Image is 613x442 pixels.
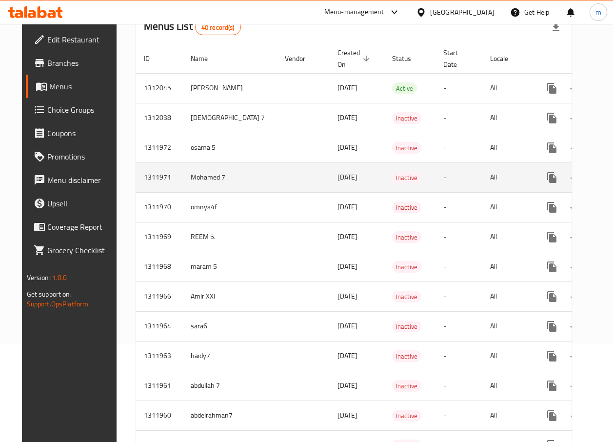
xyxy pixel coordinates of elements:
a: Menus [26,75,124,98]
td: All [482,222,533,252]
div: Inactive [392,321,421,332]
td: 1311966 [136,281,183,311]
span: [DATE] [337,379,357,392]
span: Grocery Checklist [47,244,117,256]
span: Menu disclaimer [47,174,117,186]
td: 1312038 [136,103,183,133]
td: All [482,192,533,222]
td: - [435,222,482,252]
td: 1311968 [136,252,183,281]
button: Change Status [564,255,587,279]
td: abdullah 7 [183,371,277,401]
a: Upsell [26,192,124,215]
button: more [540,315,564,338]
td: - [435,371,482,401]
div: Export file [544,16,568,39]
button: more [540,166,564,189]
td: All [482,73,533,103]
a: Promotions [26,145,124,168]
td: haidy7 [183,341,277,371]
span: [DATE] [337,290,357,302]
div: Inactive [392,350,421,362]
td: 1311961 [136,371,183,401]
button: Change Status [564,106,587,130]
td: - [435,192,482,222]
span: 40 record(s) [196,23,240,32]
span: ID [144,53,162,64]
td: All [482,401,533,430]
td: REEM 5. [183,222,277,252]
span: Locale [490,53,521,64]
div: Inactive [392,291,421,302]
span: Inactive [392,291,421,302]
span: Coverage Report [47,221,117,233]
span: Coupons [47,127,117,139]
a: Support.OpsPlatform [27,298,89,310]
td: - [435,341,482,371]
span: [DATE] [337,230,357,243]
td: All [482,311,533,341]
button: Change Status [564,315,587,338]
h2: Menus List [144,19,240,35]
span: Branches [47,57,117,69]
td: sara6 [183,311,277,341]
button: Change Status [564,196,587,219]
td: 1311970 [136,192,183,222]
span: Inactive [392,232,421,243]
td: 1311960 [136,401,183,430]
td: - [435,133,482,162]
div: Menu-management [324,6,384,18]
span: [DATE] [337,111,357,124]
td: - [435,162,482,192]
div: Inactive [392,380,421,392]
span: [DATE] [337,349,357,362]
button: Change Status [564,77,587,100]
td: 1311964 [136,311,183,341]
span: [DATE] [337,141,357,154]
button: more [540,136,564,160]
td: All [482,162,533,192]
a: Choice Groups [26,98,124,121]
button: more [540,77,564,100]
td: All [482,341,533,371]
td: All [482,133,533,162]
span: Menus [49,80,117,92]
td: 1311969 [136,222,183,252]
span: Created On [337,47,373,70]
span: Inactive [392,261,421,273]
td: [PERSON_NAME] [183,73,277,103]
td: Mohamed 7 [183,162,277,192]
button: Change Status [564,166,587,189]
span: Inactive [392,142,421,154]
div: Inactive [392,410,421,422]
td: All [482,371,533,401]
td: - [435,401,482,430]
span: Active [392,83,417,94]
button: Change Status [564,404,587,427]
td: - [435,103,482,133]
button: more [540,196,564,219]
div: Active [392,82,417,94]
td: abdelrahman7 [183,401,277,430]
div: Total records count [195,20,241,35]
button: Change Status [564,225,587,249]
span: [DATE] [337,409,357,422]
button: Change Status [564,344,587,368]
span: Version: [27,271,51,284]
td: - [435,73,482,103]
td: 1311971 [136,162,183,192]
a: Branches [26,51,124,75]
span: [DATE] [337,260,357,273]
span: Status [392,53,424,64]
td: 1311963 [136,341,183,371]
button: Change Status [564,136,587,160]
button: more [540,106,564,130]
span: Choice Groups [47,104,117,116]
span: Inactive [392,172,421,183]
span: m [595,7,601,18]
div: Inactive [392,201,421,213]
